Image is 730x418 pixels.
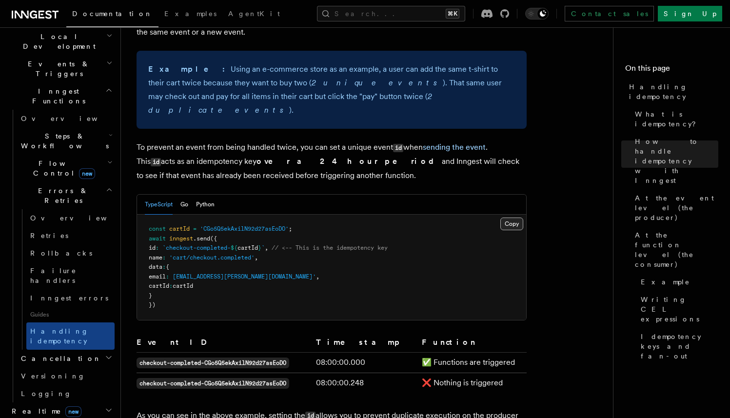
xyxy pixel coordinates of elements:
a: At the function level (the consumer) [631,226,718,273]
em: 2 unique events [312,78,443,87]
span: At the event level (the producer) [635,193,718,222]
a: Overview [26,209,115,227]
span: Flow Control [17,159,107,178]
div: Inngest Functions [8,110,115,402]
span: Failure handlers [30,267,77,284]
a: What is idempotency? [631,105,718,133]
span: { [166,263,169,270]
span: new [79,168,95,179]
a: Writing CEL expressions [637,291,718,328]
span: // <-- This is the idempotency key [272,244,388,251]
span: [EMAIL_ADDRESS][PERSON_NAME][DOMAIN_NAME]' [173,273,316,280]
span: Retries [30,232,68,239]
span: email [149,273,166,280]
span: Versioning [21,372,85,380]
span: }) [149,301,156,308]
a: Handling idempotency [625,78,718,105]
button: Search...⌘K [317,6,465,21]
a: Overview [17,110,115,127]
strong: over a 24 hour period [256,157,442,166]
button: Cancellation [17,350,115,367]
strong: Example: [148,64,231,74]
a: Examples [158,3,222,26]
a: Handling idempotency [26,322,115,350]
span: What is idempotency? [635,109,718,129]
button: TypeScript [145,195,173,215]
span: Steps & Workflows [17,131,109,151]
span: `checkout-completed- [162,244,231,251]
span: Overview [30,214,131,222]
span: Local Development [8,32,106,51]
span: } [258,244,261,251]
th: Function [418,336,527,353]
td: 08:00:00.000 [312,352,418,373]
a: Sign Up [658,6,722,21]
a: Rollbacks [26,244,115,262]
span: ${ [231,244,237,251]
code: checkout-completed-CGo5Q5ekAxilN92d27asEoDO [137,358,289,368]
span: , [265,244,268,251]
button: Toggle dark mode [525,8,549,20]
button: Python [196,195,215,215]
span: data [149,263,162,270]
a: Failure handlers [26,262,115,289]
span: Cancellation [17,354,101,363]
span: Example [641,277,690,287]
span: Examples [164,10,217,18]
span: : [162,254,166,261]
span: : [166,273,169,280]
button: Copy [500,218,523,230]
span: name [149,254,162,261]
span: Events & Triggers [8,59,106,79]
span: Realtime [8,406,81,416]
span: const [149,225,166,232]
span: cartId [173,282,193,289]
span: inngest [169,235,193,242]
a: Versioning [17,367,115,385]
span: AgentKit [228,10,280,18]
a: At the event level (the producer) [631,189,718,226]
button: Steps & Workflows [17,127,115,155]
span: Inngest Functions [8,86,105,106]
a: AgentKit [222,3,286,26]
p: Using an e-commerce store as an example, a user can add the same t-shirt to their cart twice beca... [148,62,515,117]
span: Writing CEL expressions [641,295,718,324]
a: Retries [26,227,115,244]
span: new [65,406,81,417]
span: , [255,254,258,261]
span: Handling idempotency [629,82,718,101]
a: sending the event [423,142,486,152]
button: Flow Controlnew [17,155,115,182]
span: At the function level (the consumer) [635,230,718,269]
h4: On this page [625,62,718,78]
span: ` [261,244,265,251]
a: Idempotency keys and fan-out [637,328,718,365]
span: cartId [237,244,258,251]
code: id [393,144,403,152]
div: Errors & Retries [17,209,115,350]
a: Documentation [66,3,158,27]
a: Inngest errors [26,289,115,307]
button: Go [180,195,188,215]
th: Event ID [137,336,312,353]
span: await [149,235,166,242]
th: Timestamp [312,336,418,353]
span: ; [289,225,292,232]
a: Logging [17,385,115,402]
button: Errors & Retries [17,182,115,209]
a: Contact sales [565,6,654,21]
button: Events & Triggers [8,55,115,82]
span: Handling idempotency [30,327,89,345]
span: cartId [149,282,169,289]
span: : [162,263,166,270]
kbd: ⌘K [446,9,459,19]
span: , [316,273,319,280]
p: To prevent an event from being handled twice, you can set a unique event when . This acts as an i... [137,140,527,182]
code: checkout-completed-CGo5Q5ekAxilN92d27asEoDO [137,378,289,389]
td: 08:00:00.248 [312,373,418,393]
button: Local Development [8,28,115,55]
span: Rollbacks [30,249,92,257]
span: How to handle idempotency with Inngest [635,137,718,185]
td: ❌ Nothing is triggered [418,373,527,393]
button: Inngest Functions [8,82,115,110]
